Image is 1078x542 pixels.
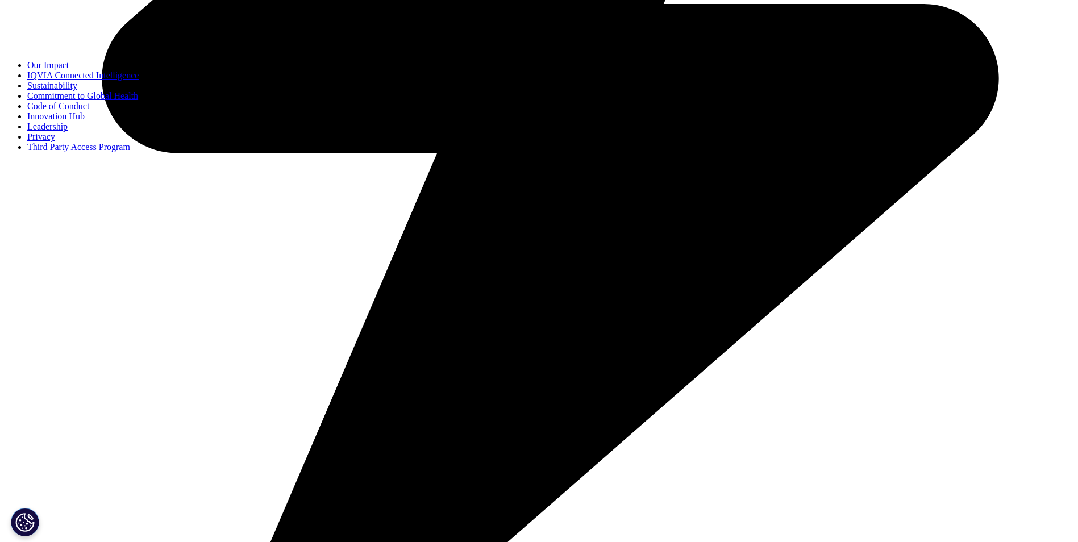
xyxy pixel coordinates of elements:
[27,60,69,70] a: Our Impact
[27,142,130,152] a: Third Party Access Program
[27,122,68,131] a: Leadership
[27,132,55,141] a: Privacy
[27,111,85,121] a: Innovation Hub
[11,508,39,536] button: Cookie Settings
[27,91,138,101] a: Commitment to Global Health
[27,101,89,111] a: Code of Conduct
[27,81,77,90] a: Sustainability
[27,70,139,80] a: IQVIA Connected Intelligence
